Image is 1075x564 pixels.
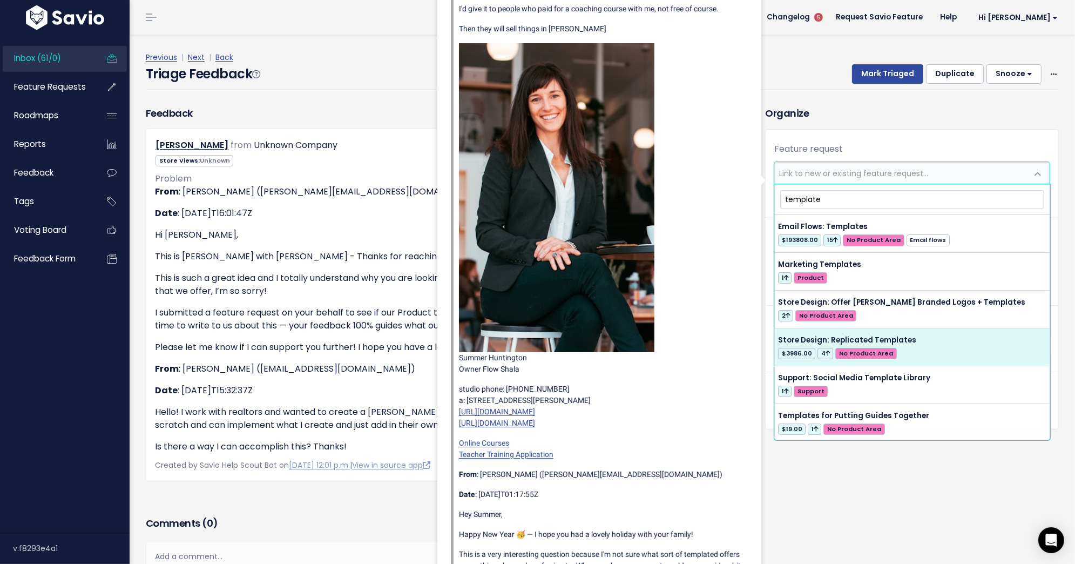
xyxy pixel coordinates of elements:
[459,43,654,352] img: AIorK4zMGgsGDjAiRGmbJfiUUNxDjwVibvutGmvgqDuSPxD9Pxhwok5-eYllsIXNKhea-89j486j-phTNb7M
[459,23,748,35] p: Then they will sell things in [PERSON_NAME]
[1038,527,1064,553] div: Open Intercom Messenger
[778,411,929,421] span: Templates for Putting Guides Together
[459,489,748,500] p: : [DATE]T01:17:55Z
[795,310,856,321] span: No Product Area
[835,348,896,359] span: No Product Area
[459,509,748,520] p: Hey Summer,
[778,272,792,284] span: 1
[14,138,46,150] span: Reports
[778,424,806,435] span: $19.00
[459,419,535,427] a: [URL][DOMAIN_NAME]
[179,52,186,63] span: |
[765,106,1059,120] h3: Organize
[978,14,1058,22] span: Hi [PERSON_NAME]
[231,139,252,151] span: from
[3,189,90,214] a: Tags
[778,259,861,270] span: Marketing Templates
[155,207,178,219] strong: Date
[852,64,923,84] button: Mark Triaged
[459,43,748,375] p: Summer Huntington Owner Flow Shala
[926,64,984,84] button: Duplicate
[778,348,815,359] span: $3986.00
[352,460,430,471] a: View in source app
[767,14,810,21] span: Changelog
[3,160,90,185] a: Feedback
[459,469,748,480] p: : [PERSON_NAME] ([PERSON_NAME][EMAIL_ADDRESS][DOMAIN_NAME])
[907,234,950,246] span: Email flows
[817,348,833,359] span: 4
[155,185,179,198] strong: From
[931,9,965,25] a: Help
[146,106,193,120] h3: Feedback
[23,5,107,30] img: logo-white.9d6f32f41409.svg
[823,424,884,435] span: No Product Area
[146,516,731,531] h3: Comments ( )
[155,440,722,453] p: Is there a way I can accomplish this? Thanks!
[14,253,76,264] span: Feedback form
[3,103,90,128] a: Roadmaps
[459,450,553,459] a: Teacher Training Application
[3,132,90,157] a: Reports
[986,64,1042,84] button: Snooze
[155,250,722,263] p: This is [PERSON_NAME] with [PERSON_NAME] - Thanks for reaching out!
[146,64,260,84] h4: Triage Feedback
[155,460,430,471] span: Created by Savio Help Scout Bot on |
[779,168,928,179] span: Link to new or existing feature request...
[778,386,792,397] span: 1
[843,234,904,246] span: No Product Area
[459,407,535,416] a: [URL][DOMAIN_NAME]
[188,52,205,63] a: Next
[155,341,722,354] p: Please let me know if I can support you further! I hope you have a lovely day 🙂
[14,81,86,92] span: Feature Requests
[155,139,228,151] a: [PERSON_NAME]
[459,529,748,540] p: Happy New Year 🥳 — I hope you had a lovely holiday with your family!
[459,384,748,429] p: studio phone: [PHONE_NUMBER] a: [STREET_ADDRESS][PERSON_NAME]
[155,306,722,332] p: I submitted a feature request on your behalf to see if our Product team can develop this in the f...
[778,310,793,321] span: 2
[14,167,53,178] span: Feedback
[254,138,337,153] div: Unknown Company
[155,406,722,432] p: Hello! I work with realtors and wanted to create a [PERSON_NAME][DOMAIN_NAME] look for them so th...
[823,234,841,246] span: 15
[155,272,722,298] p: This is such a great idea and I totally understand why you are looking to do this for your client...
[155,172,192,185] span: Problem
[14,224,66,236] span: Voting Board
[3,246,90,271] a: Feedback form
[155,384,722,397] p: : [DATE]T15:32:37Z
[200,156,230,165] span: Unknown
[3,75,90,99] a: Feature Requests
[794,272,827,284] span: Product
[155,362,722,375] p: : [PERSON_NAME] ([EMAIL_ADDRESS][DOMAIN_NAME])
[459,470,477,479] strong: From
[827,9,931,25] a: Request Savio Feature
[774,143,843,156] label: Feature request
[146,52,177,63] a: Previous
[13,534,130,562] div: v.f8293e4a1
[808,424,821,435] span: 1
[794,386,828,397] span: Support
[778,221,868,232] span: Email Flows: Templates
[814,13,823,22] span: 5
[155,384,178,397] strong: Date
[778,297,1025,307] span: Store Design: Offer [PERSON_NAME] Branded Logos + Templates
[155,155,233,166] span: Store Views:
[207,52,213,63] span: |
[459,490,475,499] strong: Date
[459,3,748,15] p: I'd give it to people who paid for a coaching course with me, not free of course.
[155,229,722,241] p: Hi [PERSON_NAME],
[289,460,350,471] a: [DATE] 12:01 p.m.
[3,218,90,243] a: Voting Board
[778,234,821,246] span: $193808.00
[155,362,179,375] strong: From
[207,516,213,530] span: 0
[778,373,930,383] span: Support: Social Media Template Library
[215,52,233,63] a: Back
[155,185,722,198] p: : [PERSON_NAME] ([PERSON_NAME][EMAIL_ADDRESS][DOMAIN_NAME])
[14,52,61,64] span: Inbox (61/0)
[155,207,722,220] p: : [DATE]T16:01:47Z
[778,335,916,345] span: Store Design: Replicated Templates
[965,9,1066,26] a: Hi [PERSON_NAME]
[459,439,509,447] a: Online Courses
[3,46,90,71] a: Inbox (61/0)
[14,110,58,121] span: Roadmaps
